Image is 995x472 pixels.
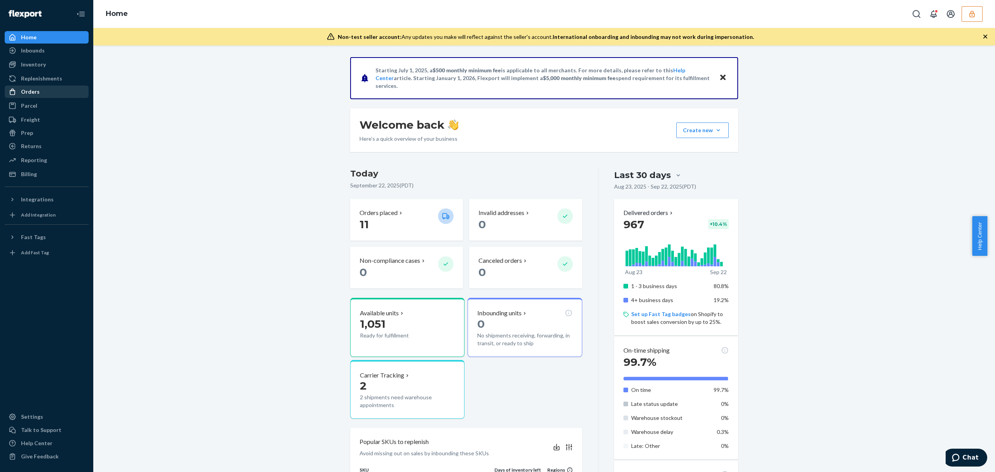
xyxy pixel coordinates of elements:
[972,216,987,256] button: Help Center
[5,154,89,166] a: Reporting
[543,75,616,81] span: $5,000 monthly minimum fee
[5,193,89,206] button: Integrations
[631,386,708,394] p: On time
[631,310,729,326] p: on Shopify to boost sales conversion by up to 25%.
[926,6,941,22] button: Open notifications
[5,424,89,436] button: Talk to Support
[350,247,463,288] button: Non-compliance cases 0
[21,88,40,96] div: Orders
[631,311,691,317] a: Set up Fast Tag badges
[469,199,582,241] button: Invalid addresses 0
[360,208,398,217] p: Orders placed
[623,218,644,231] span: 967
[477,317,485,330] span: 0
[714,386,729,393] span: 99.7%
[99,3,134,25] ol: breadcrumbs
[375,66,712,90] p: Starting July 1, 2025, a is applicable to all merchants. For more details, please refer to this a...
[338,33,401,40] span: Non-test seller account:
[350,199,463,241] button: Orders placed 11
[21,439,52,447] div: Help Center
[5,231,89,243] button: Fast Tags
[338,33,754,41] div: Any updates you make will reflect against the seller's account.
[360,256,420,265] p: Non-compliance cases
[350,182,582,189] p: September 22, 2025 ( PDT )
[5,140,89,152] a: Returns
[21,413,43,421] div: Settings
[21,170,37,178] div: Billing
[360,379,367,392] span: 2
[21,61,46,68] div: Inventory
[360,371,404,380] p: Carrier Tracking
[718,72,728,84] button: Close
[631,428,708,436] p: Warehouse delay
[21,453,59,460] div: Give Feedback
[477,332,572,347] p: No shipments receiving, forwarding, in transit, or ready to ship
[477,309,522,318] p: Inbounding units
[631,414,708,422] p: Warehouse stockout
[614,169,671,181] div: Last 30 days
[5,58,89,71] a: Inventory
[5,114,89,126] a: Freight
[469,247,582,288] button: Canceled orders 0
[73,6,89,22] button: Close Navigation
[478,208,524,217] p: Invalid addresses
[714,283,729,289] span: 80.8%
[631,282,708,290] p: 1 - 3 business days
[21,233,46,241] div: Fast Tags
[21,116,40,124] div: Freight
[5,31,89,44] a: Home
[433,67,501,73] span: $500 monthly minimum fee
[360,135,459,143] p: Here’s a quick overview of your business
[631,296,708,304] p: 4+ business days
[5,127,89,139] a: Prep
[717,428,729,435] span: 0.3%
[350,360,464,419] button: Carrier Tracking22 shipments need warehouse appointments
[943,6,958,22] button: Open account menu
[21,33,37,41] div: Home
[631,400,708,408] p: Late status update
[5,437,89,449] a: Help Center
[360,309,399,318] p: Available units
[625,268,642,276] p: Aug 23
[631,442,708,450] p: Late: Other
[623,346,670,355] p: On-time shipping
[478,266,486,279] span: 0
[21,196,54,203] div: Integrations
[614,183,696,191] p: Aug 23, 2025 - Sep 22, 2025 ( PDT )
[21,212,56,218] div: Add Integration
[5,72,89,85] a: Replenishments
[21,249,49,256] div: Add Fast Tag
[714,297,729,303] span: 19.2%
[360,332,432,339] p: Ready for fulfillment
[721,400,729,407] span: 0%
[350,298,464,357] button: Available units1,051Ready for fulfillment
[468,298,582,357] button: Inbounding units0No shipments receiving, forwarding, in transit, or ready to ship
[708,219,729,229] div: + 10.4 %
[360,317,386,330] span: 1,051
[106,9,128,18] a: Home
[623,208,674,217] button: Delivered orders
[360,437,429,446] p: Popular SKUs to replenish
[478,256,522,265] p: Canceled orders
[710,268,727,276] p: Sep 22
[21,426,61,434] div: Talk to Support
[448,119,459,130] img: hand-wave emoji
[350,168,582,180] h3: Today
[623,355,656,369] span: 99.7%
[21,102,37,110] div: Parcel
[5,100,89,112] a: Parcel
[9,10,42,18] img: Flexport logo
[360,266,367,279] span: 0
[5,86,89,98] a: Orders
[676,122,729,138] button: Create new
[721,414,729,421] span: 0%
[5,450,89,463] button: Give Feedback
[5,168,89,180] a: Billing
[909,6,924,22] button: Open Search Box
[21,129,33,137] div: Prep
[21,75,62,82] div: Replenishments
[21,142,42,150] div: Returns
